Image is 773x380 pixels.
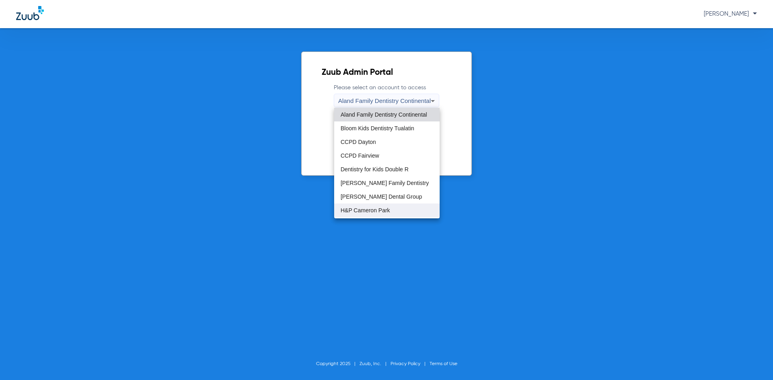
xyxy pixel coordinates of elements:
span: Bloom Kids Dentistry Tualatin [341,125,414,131]
span: H&P Cameron Park [341,207,390,213]
span: Dentistry for Kids Double R [341,166,409,172]
span: [PERSON_NAME] Family Dentistry [341,180,429,186]
span: [PERSON_NAME] Dental Group [341,194,422,199]
iframe: Chat Widget [733,341,773,380]
span: Aland Family Dentistry Continental [341,112,427,117]
span: CCPD Dayton [341,139,376,145]
span: CCPD Fairview [341,153,379,158]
